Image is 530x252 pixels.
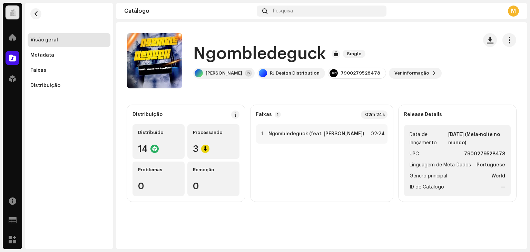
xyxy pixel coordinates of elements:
strong: Ngombledeguck (feat. [PERSON_NAME]) [268,131,364,137]
strong: Release Details [404,112,442,117]
span: Ver informação [394,66,429,80]
span: Gênero principal [410,172,447,180]
p-badge: 1 [275,112,281,118]
strong: Portuguese [477,161,505,169]
strong: World [491,172,505,180]
strong: Faixas [256,112,272,117]
div: Faixas [30,68,46,73]
div: 7900279528478 [341,70,380,76]
span: UPC [410,150,419,158]
span: Data de lançamento [410,130,447,147]
strong: — [501,183,505,191]
div: Distribuição [30,83,60,88]
re-m-nav-item: Faixas [28,64,110,77]
div: 02m 24s [361,110,387,119]
span: ID de Catálogo [410,183,444,191]
strong: [DATE] (Meia-noite no mundo) [448,130,505,147]
re-m-nav-item: Distribuição [28,79,110,93]
span: Single [343,50,365,58]
div: Catálogo [124,8,254,14]
div: [PERSON_NAME] [206,70,242,76]
div: Processando [193,130,234,135]
div: 02:24 [370,130,385,138]
h1: Ngombledeguck [193,43,326,65]
div: Remoção [193,167,234,173]
div: RJ Design Distribution [270,70,320,76]
button: Ver informação [389,68,442,79]
span: Pesquisa [273,8,293,14]
re-m-nav-item: Metadata [28,48,110,62]
re-m-nav-item: Visão geral [28,33,110,47]
div: Metadata [30,52,54,58]
div: Distribuído [138,130,179,135]
div: Problemas [138,167,179,173]
div: M [508,6,519,17]
strong: 7900279528478 [464,150,505,158]
span: Linguagem de Meta-Dados [410,161,471,169]
div: +2 [245,70,252,77]
div: Distribuição [132,112,163,117]
div: Visão geral [30,37,58,43]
